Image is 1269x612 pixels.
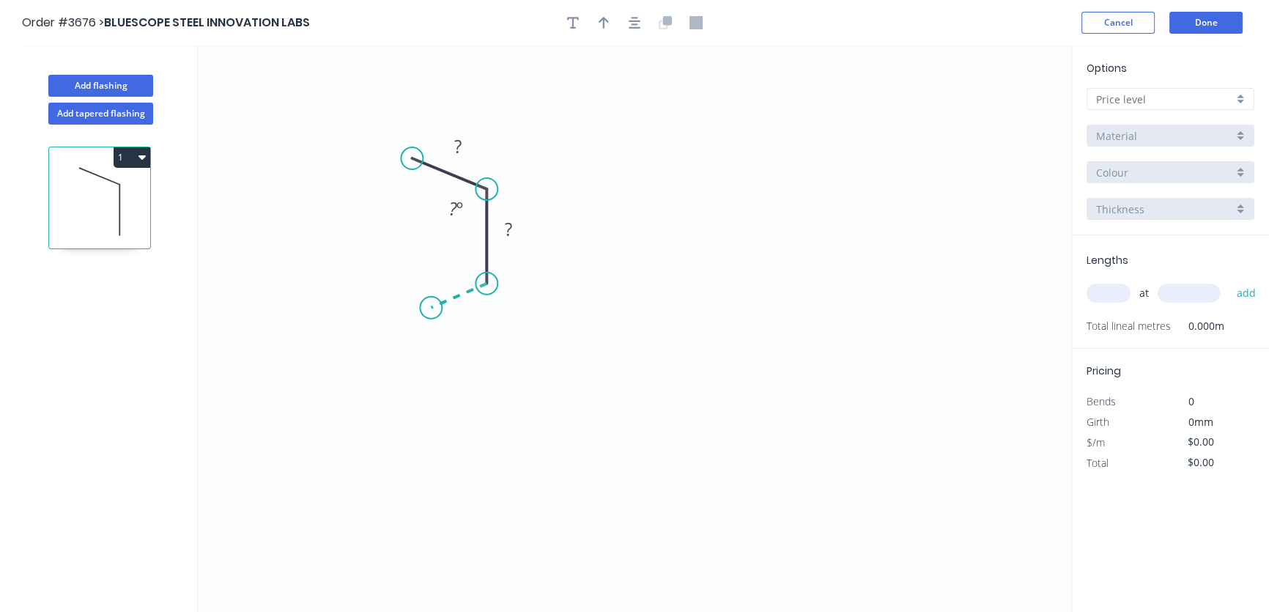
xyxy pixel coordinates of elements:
span: Pricing [1087,364,1121,378]
span: Girth [1087,415,1109,429]
span: Order #3676 > [22,14,104,31]
svg: 0 [198,45,1071,612]
span: Total [1087,456,1109,470]
span: 0 [1188,394,1194,408]
span: Lengths [1087,253,1128,268]
button: Add flashing [48,75,153,97]
span: Colour [1096,165,1128,180]
span: at [1139,283,1149,303]
input: Price level [1096,92,1233,107]
button: Cancel [1081,12,1155,34]
span: Total lineal metres [1087,316,1171,336]
button: 1 [114,147,150,168]
span: Bends [1087,394,1116,408]
tspan: ? [449,196,457,221]
button: Add tapered flashing [48,103,153,125]
span: 0mm [1188,415,1213,429]
tspan: ? [505,217,512,241]
span: Material [1096,128,1137,144]
tspan: ? [454,134,462,158]
span: Options [1087,61,1127,75]
span: BLUESCOPE STEEL INNOVATION LABS [104,14,310,31]
span: 0.000m [1171,316,1224,336]
span: $/m [1087,435,1105,449]
span: Thickness [1096,202,1144,217]
button: add [1229,281,1263,306]
button: Done [1169,12,1243,34]
tspan: º [456,196,463,221]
